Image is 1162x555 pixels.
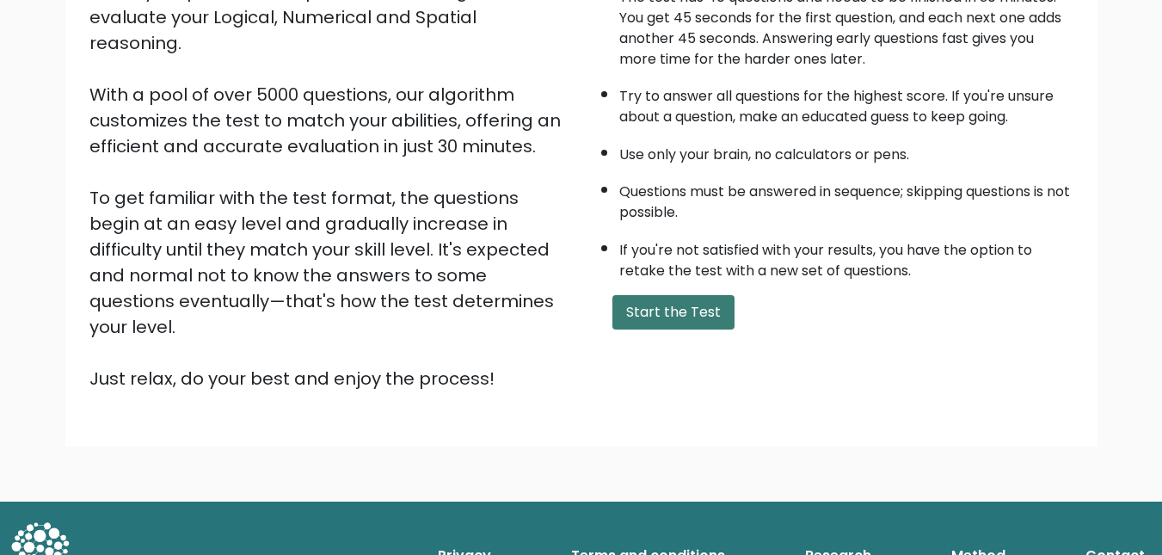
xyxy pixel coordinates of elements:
li: Use only your brain, no calculators or pens. [619,136,1073,165]
button: Start the Test [612,295,735,330]
li: Try to answer all questions for the highest score. If you're unsure about a question, make an edu... [619,77,1073,127]
li: If you're not satisfied with your results, you have the option to retake the test with a new set ... [619,231,1073,281]
li: Questions must be answered in sequence; skipping questions is not possible. [619,173,1073,223]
